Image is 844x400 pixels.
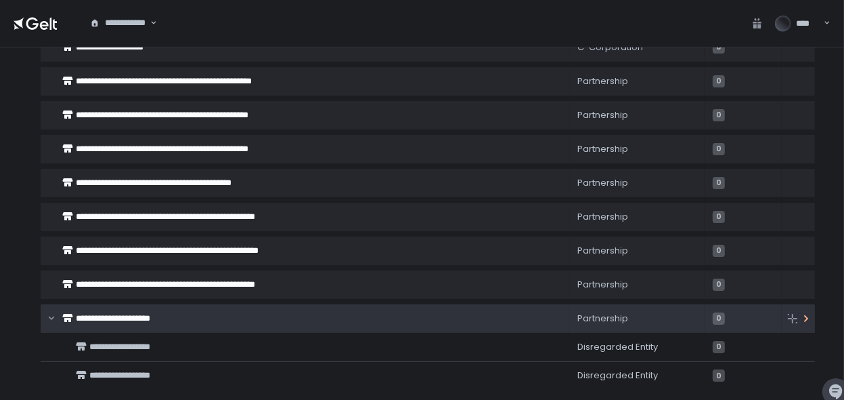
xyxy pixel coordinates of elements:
[577,279,696,291] div: Partnership
[577,341,696,353] div: Disregarded Entity
[577,177,696,189] div: Partnership
[713,143,725,155] span: 0
[713,109,725,121] span: 0
[90,29,149,43] input: Search for option
[713,245,725,257] span: 0
[577,75,696,87] div: Partnership
[577,369,696,382] div: Disregarded Entity
[713,369,725,382] span: 0
[713,211,725,223] span: 0
[713,75,725,87] span: 0
[577,313,696,325] div: Partnership
[81,9,157,38] div: Search for option
[713,313,725,325] span: 0
[577,109,696,121] div: Partnership
[577,211,696,223] div: Partnership
[713,341,725,353] span: 0
[577,143,696,155] div: Partnership
[577,245,696,257] div: Partnership
[713,279,725,291] span: 0
[713,177,725,189] span: 0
